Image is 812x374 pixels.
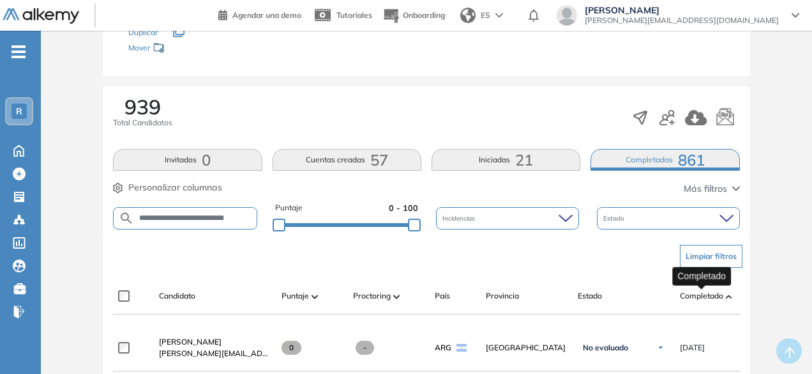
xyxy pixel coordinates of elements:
[159,336,271,348] a: [PERSON_NAME]
[680,342,705,354] span: [DATE]
[312,295,318,299] img: [missing "en.ARROW_ALT" translation]
[435,290,450,302] span: País
[275,202,303,214] span: Puntaje
[218,6,301,22] a: Agendar una demo
[128,181,222,194] span: Personalizar columnas
[585,15,779,26] span: [PERSON_NAME][EMAIL_ADDRESS][DOMAIN_NAME]
[232,10,301,20] span: Agendar una demo
[590,149,739,171] button: Completadas861
[113,117,172,129] span: Total Candidatos
[657,344,665,352] img: Ícono de flecha
[159,290,195,302] span: Candidato
[585,5,779,15] span: [PERSON_NAME]
[486,342,568,354] span: [GEOGRAPHIC_DATA]
[680,290,723,302] span: Completado
[113,181,222,194] button: Personalizar columnas
[353,290,391,302] span: Proctoring
[159,348,271,359] span: [PERSON_NAME][EMAIL_ADDRESS][PERSON_NAME][DOMAIN_NAME]
[442,214,477,223] span: Incidencias
[432,149,580,171] button: Iniciadas21
[382,2,445,29] button: Onboarding
[495,13,503,18] img: arrow
[393,295,400,299] img: [missing "en.ARROW_ALT" translation]
[578,290,602,302] span: Estado
[583,343,628,353] span: No evaluado
[481,10,490,21] span: ES
[436,207,579,230] div: Incidencias
[273,149,421,171] button: Cuentas creadas57
[684,182,740,196] button: Más filtros
[128,27,158,37] span: Duplicar
[672,267,731,285] div: Completado
[113,149,262,171] button: Invitados0
[435,342,451,354] span: ARG
[403,10,445,20] span: Onboarding
[128,37,256,61] div: Mover
[124,97,161,117] span: 939
[684,182,727,196] span: Más filtros
[726,295,732,299] img: [missing "en.ARROW_ALT" translation]
[119,210,134,226] img: SEARCH_ALT
[460,8,476,23] img: world
[389,202,418,214] span: 0 - 100
[356,341,374,355] span: -
[159,337,222,347] span: [PERSON_NAME]
[456,344,467,352] img: ARG
[3,8,79,24] img: Logo
[282,341,301,355] span: 0
[603,214,627,223] span: Estado
[282,290,309,302] span: Puntaje
[336,10,372,20] span: Tutoriales
[11,51,26,53] i: -
[597,207,740,230] div: Estado
[680,245,742,268] button: Limpiar filtros
[486,290,519,302] span: Provincia
[16,106,22,116] span: R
